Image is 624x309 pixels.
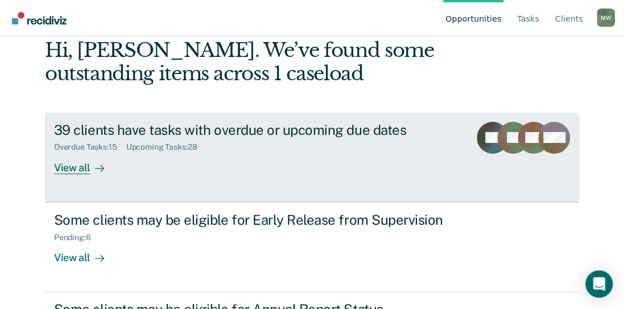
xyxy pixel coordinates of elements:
a: 39 clients have tasks with overdue or upcoming due datesOverdue Tasks:15Upcoming Tasks:28View all [45,113,579,202]
div: Overdue Tasks : 15 [54,142,126,152]
div: View all [54,242,118,264]
div: Hi, [PERSON_NAME]. We’ve found some outstanding items across 1 caseload [45,39,472,85]
div: 39 clients have tasks with overdue or upcoming due dates [54,122,453,138]
img: Recidiviz [12,12,67,24]
div: Open Intercom Messenger [585,270,613,298]
a: Some clients may be eligible for Early Release from SupervisionPending:6View all [45,202,579,292]
div: Upcoming Tasks : 28 [126,142,206,152]
div: M W [597,9,615,27]
div: View all [54,152,118,174]
div: Some clients may be eligible for Early Release from Supervision [54,212,453,228]
button: Profile dropdown button [597,9,615,27]
div: Pending : 6 [54,233,100,242]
